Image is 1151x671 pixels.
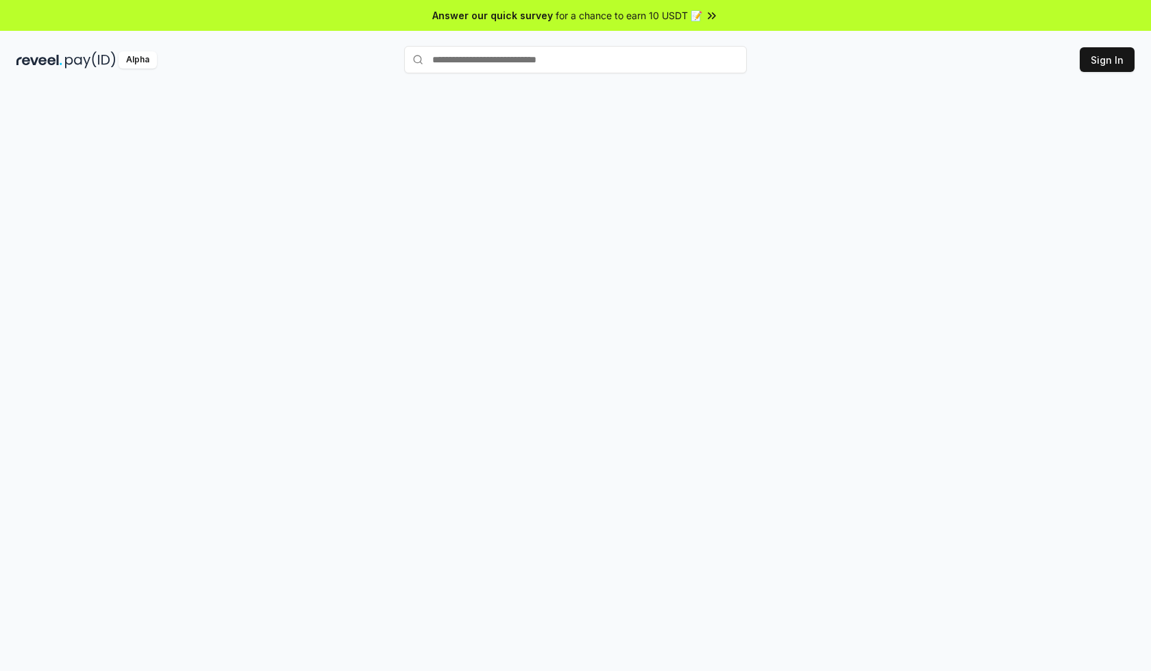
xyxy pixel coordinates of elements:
[1080,47,1135,72] button: Sign In
[119,51,157,69] div: Alpha
[65,51,116,69] img: pay_id
[16,51,62,69] img: reveel_dark
[432,8,553,23] span: Answer our quick survey
[556,8,702,23] span: for a chance to earn 10 USDT 📝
